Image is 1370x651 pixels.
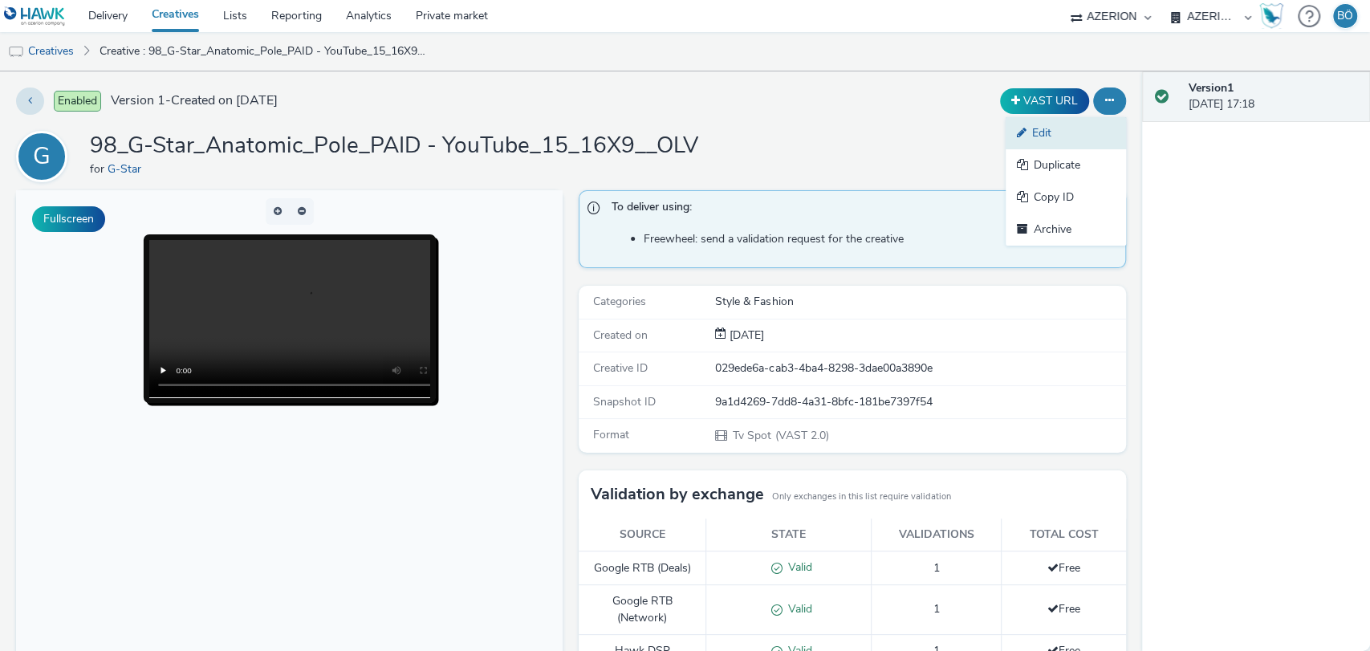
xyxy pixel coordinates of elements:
a: Hawk Academy [1259,3,1290,29]
th: State [705,519,871,551]
li: Freewheel: send a validation request for the creative [644,231,1116,247]
span: Enabled [54,91,101,112]
a: G [16,149,74,164]
div: 9a1d4269-7dd8-4a31-8bfc-181be7397f54 [715,394,1124,410]
span: Format [593,427,629,442]
span: Created on [593,328,648,343]
a: G-Star [108,161,148,177]
th: Total cost [1002,519,1126,551]
button: Fullscreen [32,206,105,232]
button: VAST URL [1000,88,1089,114]
th: Validations [871,519,1001,551]
div: Creation 17 September 2025, 17:18 [726,328,764,344]
span: To deliver using: [612,199,1108,220]
span: Snapshot ID [593,394,656,409]
small: Only exchanges in this list require validation [772,490,951,503]
a: Copy ID [1006,181,1126,214]
th: Source [579,519,705,551]
span: Free [1047,560,1080,576]
span: Valid [782,559,811,575]
span: Categories [593,294,646,309]
img: Hawk Academy [1259,3,1283,29]
span: Version 1 - Created on [DATE] [111,92,278,110]
a: Duplicate [1006,149,1126,181]
span: 1 [933,601,940,616]
div: 029ede6a-cab3-4ba4-8298-3dae00a3890e [715,360,1124,376]
strong: Version 1 [1189,80,1234,96]
a: Creative : 98_G-Star_Anatomic_Pole_PAID - YouTube_15_16X9__OLV [91,32,434,71]
img: undefined Logo [4,6,66,26]
img: tv [8,44,24,60]
span: 1 [933,560,940,576]
span: Creative ID [593,360,648,376]
td: Google RTB (Deals) [579,551,705,585]
span: [DATE] [726,328,764,343]
a: Edit [1006,117,1126,149]
span: Free [1047,601,1080,616]
div: G [33,134,51,179]
span: Valid [782,601,811,616]
div: [DATE] 17:18 [1189,80,1357,113]
div: Style & Fashion [715,294,1124,310]
div: Duplicate the creative as a VAST URL [996,88,1093,114]
span: for [90,161,108,177]
h3: Validation by exchange [591,482,764,507]
a: Archive [1006,214,1126,246]
span: Tv Spot (VAST 2.0) [731,428,828,443]
td: Google RTB (Network) [579,585,705,635]
div: BÖ [1337,4,1353,28]
h1: 98_G-Star_Anatomic_Pole_PAID - YouTube_15_16X9__OLV [90,131,698,161]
